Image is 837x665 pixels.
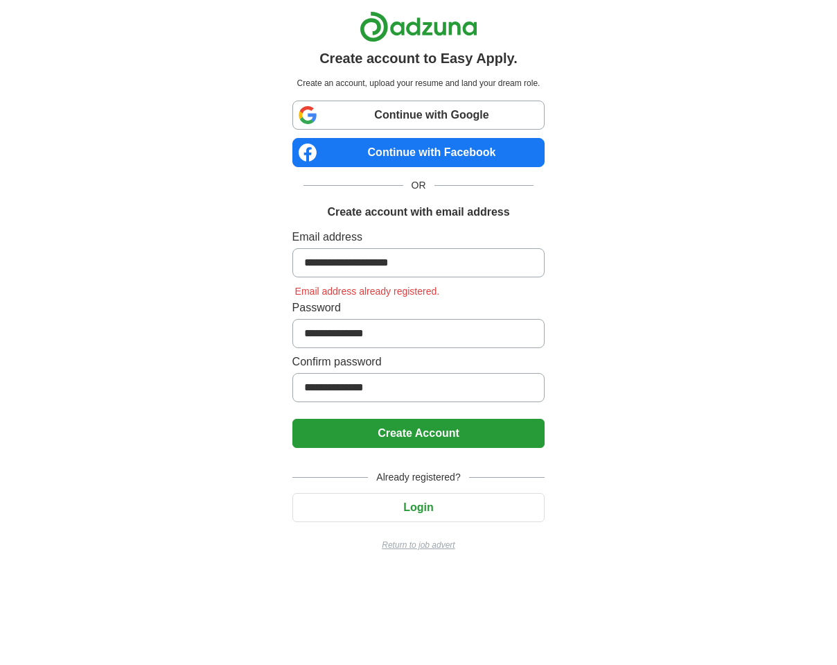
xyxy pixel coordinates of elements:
[292,138,545,167] a: Continue with Facebook
[292,419,545,448] button: Create Account
[292,300,545,316] label: Password
[319,48,518,69] h1: Create account to Easy Apply.
[292,101,545,130] a: Continue with Google
[292,539,545,551] a: Return to job advert
[327,204,509,221] h1: Create account with email address
[292,229,545,245] label: Email address
[292,286,443,297] span: Email address already registered.
[368,470,468,485] span: Already registered?
[295,77,543,89] p: Create an account, upload your resume and land your dream role.
[360,11,477,42] img: Adzuna logo
[292,501,545,513] a: Login
[292,493,545,522] button: Login
[292,354,545,370] label: Confirm password
[403,178,434,193] span: OR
